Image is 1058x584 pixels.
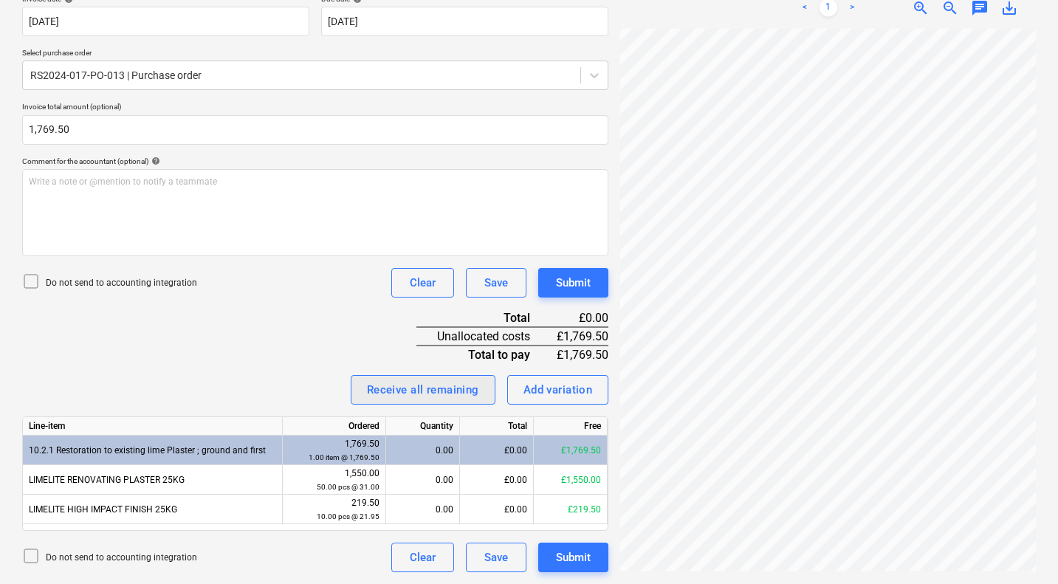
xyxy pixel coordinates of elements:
[351,375,495,405] button: Receive all remaining
[22,7,309,36] input: Invoice date not specified
[484,273,508,292] div: Save
[556,548,591,567] div: Submit
[23,465,283,495] div: LIMELITE RENOVATING PLASTER 25KG
[391,543,454,572] button: Clear
[554,346,609,363] div: £1,769.50
[46,552,197,564] p: Do not send to accounting integration
[538,268,608,298] button: Submit
[46,277,197,289] p: Do not send to accounting integration
[22,48,608,61] p: Select purchase order
[534,465,608,495] div: £1,550.00
[392,495,453,524] div: 0.00
[23,417,283,436] div: Line-item
[321,7,608,36] input: Due date not specified
[392,436,453,465] div: 0.00
[317,512,379,521] small: 10.00 pcs @ 21.95
[523,380,593,399] div: Add variation
[22,115,608,145] input: Invoice total amount (optional)
[984,513,1058,584] iframe: Chat Widget
[289,467,379,494] div: 1,550.00
[416,346,553,363] div: Total to pay
[554,327,609,346] div: £1,769.50
[22,157,608,166] div: Comment for the accountant (optional)
[416,327,553,346] div: Unallocated costs
[460,495,534,524] div: £0.00
[466,543,526,572] button: Save
[460,436,534,465] div: £0.00
[484,548,508,567] div: Save
[534,495,608,524] div: £219.50
[416,309,553,327] div: Total
[538,543,608,572] button: Submit
[29,445,266,456] span: 10.2.1 Restoration to existing lime Plaster ; ground and first
[283,417,386,436] div: Ordered
[391,268,454,298] button: Clear
[392,465,453,495] div: 0.00
[534,417,608,436] div: Free
[289,437,379,464] div: 1,769.50
[289,496,379,523] div: 219.50
[148,157,160,165] span: help
[534,436,608,465] div: £1,769.50
[317,483,379,491] small: 50.00 pcs @ 31.00
[410,548,436,567] div: Clear
[556,273,591,292] div: Submit
[466,268,526,298] button: Save
[460,465,534,495] div: £0.00
[309,453,379,461] small: 1.00 item @ 1,769.50
[367,380,479,399] div: Receive all remaining
[22,102,608,114] p: Invoice total amount (optional)
[386,417,460,436] div: Quantity
[507,375,609,405] button: Add variation
[554,309,609,327] div: £0.00
[23,495,283,524] div: LIMELITE HIGH IMPACT FINISH 25KG
[410,273,436,292] div: Clear
[460,417,534,436] div: Total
